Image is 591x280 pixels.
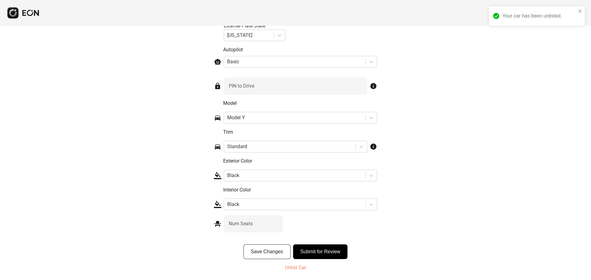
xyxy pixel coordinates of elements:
[214,201,221,208] span: format_color_fill
[223,157,377,165] p: Exterior Color
[223,46,377,53] p: Autopilot
[214,58,221,65] span: smart_toy
[214,172,221,179] span: format_color_fill
[370,143,377,150] span: info
[214,114,221,121] span: directions_car
[214,143,221,150] span: directions_car
[229,82,254,90] label: PIN to Drive
[224,22,285,30] div: License Plate State
[223,100,377,107] p: Model
[578,9,582,14] button: close
[214,82,221,90] span: lock
[214,220,221,227] span: event_seat
[243,244,291,259] button: Save Changes
[229,220,253,227] label: Num Seats
[370,82,377,90] span: info
[293,244,348,259] button: Submit for Review
[502,12,576,20] div: Your car has been unlisted.
[223,128,377,136] p: Trim
[223,186,377,194] p: Interior Color
[285,264,306,271] p: Unlist Car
